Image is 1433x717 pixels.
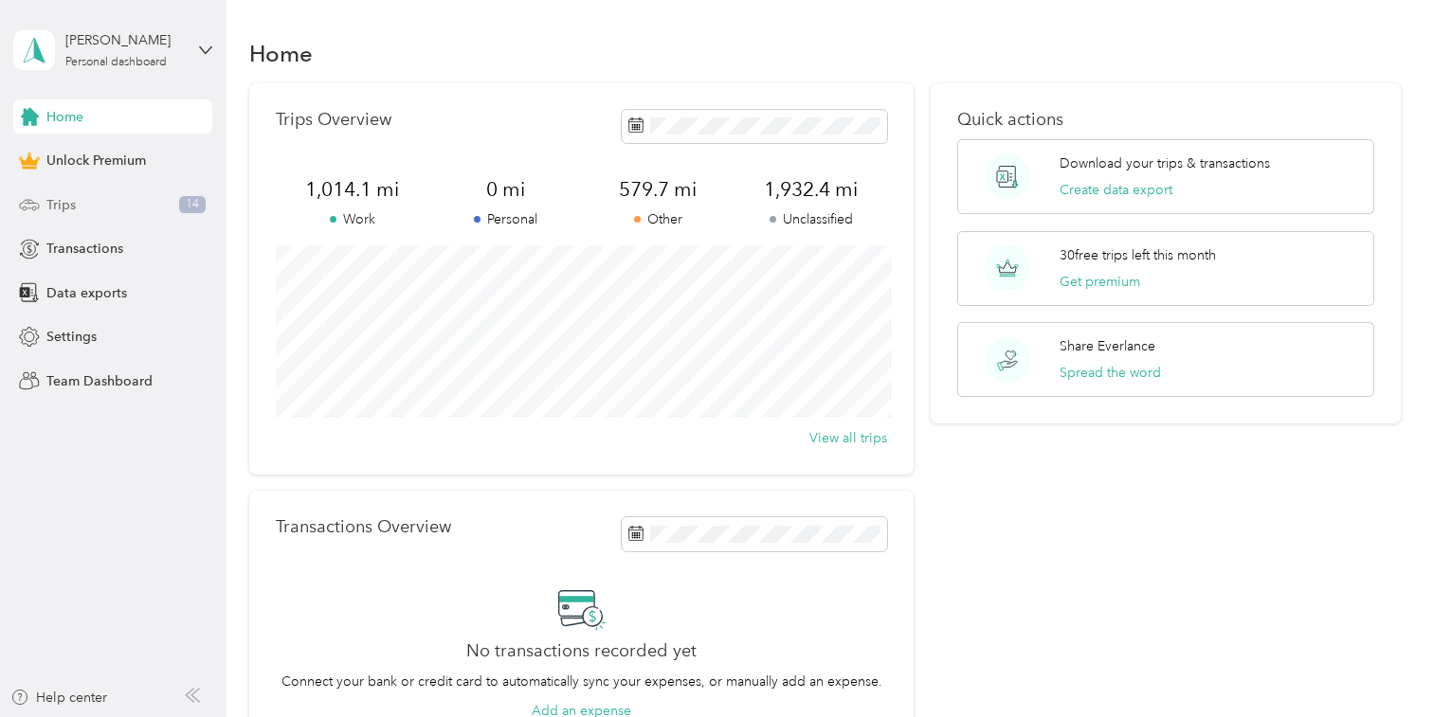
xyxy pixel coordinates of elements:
[46,283,127,303] span: Data exports
[46,195,76,215] span: Trips
[809,428,887,448] button: View all trips
[46,107,83,127] span: Home
[65,30,184,50] div: [PERSON_NAME]
[429,176,582,203] span: 0 mi
[46,239,123,259] span: Transactions
[276,176,428,203] span: 1,014.1 mi
[46,371,153,391] span: Team Dashboard
[65,57,167,68] div: Personal dashboard
[1060,153,1270,173] p: Download your trips & transactions
[735,209,887,229] p: Unclassified
[46,327,97,347] span: Settings
[1060,336,1155,356] p: Share Everlance
[276,209,428,229] p: Work
[582,209,735,229] p: Other
[276,110,391,130] p: Trips Overview
[1060,245,1216,265] p: 30 free trips left this month
[1327,611,1433,717] iframe: Everlance-gr Chat Button Frame
[735,176,887,203] span: 1,932.4 mi
[429,209,582,229] p: Personal
[10,688,107,708] button: Help center
[249,44,313,63] h1: Home
[957,110,1374,130] p: Quick actions
[281,672,882,691] p: Connect your bank or credit card to automatically sync your expenses, or manually add an expense.
[1060,363,1161,383] button: Spread the word
[179,196,206,213] span: 14
[466,641,697,661] h2: No transactions recorded yet
[1060,180,1172,200] button: Create data export
[1060,272,1140,292] button: Get premium
[582,176,735,203] span: 579.7 mi
[276,517,451,537] p: Transactions Overview
[46,151,146,170] span: Unlock Premium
